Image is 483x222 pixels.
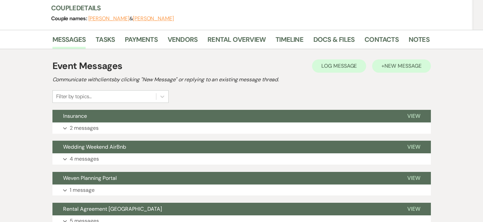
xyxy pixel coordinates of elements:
[397,110,431,122] button: View
[52,185,431,196] button: 1 message
[70,186,95,194] p: 1 message
[409,34,430,49] a: Notes
[88,16,129,21] button: [PERSON_NAME]
[63,175,117,182] span: Weven Planning Portal
[207,34,266,49] a: Rental Overview
[52,110,397,122] button: Insurance
[52,203,397,215] button: Rental Agreement [GEOGRAPHIC_DATA]
[397,141,431,153] button: View
[312,59,366,73] button: Log Message
[51,15,88,22] span: Couple names:
[364,34,399,49] a: Contacts
[397,172,431,185] button: View
[52,172,397,185] button: Weven Planning Portal
[372,59,431,73] button: +New Message
[407,205,420,212] span: View
[88,15,174,22] span: &
[407,143,420,150] span: View
[384,62,421,69] span: New Message
[63,205,162,212] span: Rental Agreement [GEOGRAPHIC_DATA]
[276,34,303,49] a: Timeline
[52,122,431,134] button: 2 messages
[52,59,122,73] h1: Event Messages
[52,141,397,153] button: Wedding Weekend AirBnb
[313,34,355,49] a: Docs & Files
[96,34,115,49] a: Tasks
[407,175,420,182] span: View
[125,34,158,49] a: Payments
[63,143,126,150] span: Wedding Weekend AirBnb
[56,93,92,101] div: Filter by topics...
[70,155,99,163] p: 4 messages
[133,16,174,21] button: [PERSON_NAME]
[52,76,431,84] h2: Communicate with clients by clicking "New Message" or replying to an existing message thread.
[63,112,87,119] span: Insurance
[397,203,431,215] button: View
[52,34,86,49] a: Messages
[52,153,431,165] button: 4 messages
[70,124,99,132] p: 2 messages
[51,3,423,13] h3: Couple Details
[321,62,357,69] span: Log Message
[168,34,198,49] a: Vendors
[407,112,420,119] span: View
